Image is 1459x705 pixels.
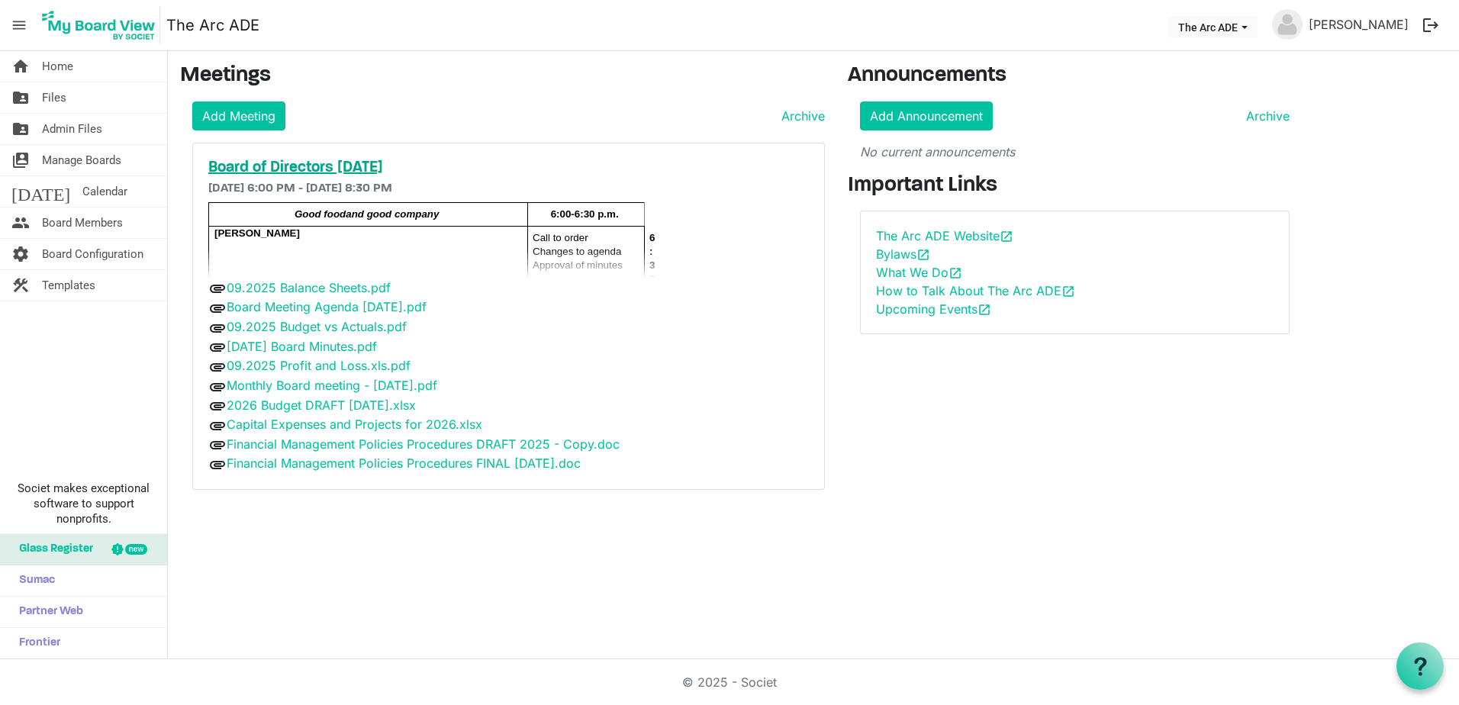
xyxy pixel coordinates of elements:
[1240,107,1290,125] a: Archive
[876,283,1075,298] a: How to Talk About The Arc ADEopen_in_new
[208,319,227,337] span: attachment
[42,239,143,269] span: Board Configuration
[37,6,166,44] a: My Board View Logo
[1303,9,1415,40] a: [PERSON_NAME]
[949,266,962,280] span: open_in_new
[214,227,300,239] span: [PERSON_NAME]
[551,208,619,220] span: 6:00-6:30 p.m.
[11,114,30,144] span: folder_shared
[208,338,227,356] span: attachment
[533,246,621,257] span: Changes to agenda
[876,246,930,262] a: Bylawsopen_in_new
[227,378,437,393] a: Monthly Board meeting - [DATE].pdf
[11,208,30,238] span: people
[42,51,73,82] span: Home
[208,358,227,376] span: attachment
[208,417,227,435] span: attachment
[227,417,482,432] a: Capital Expenses and Projects for 2026.xlsx
[533,232,588,243] span: Call to order
[208,456,227,474] span: attachment
[1272,9,1303,40] img: no-profile-picture.svg
[876,265,962,280] a: What We Doopen_in_new
[208,299,227,317] span: attachment
[42,270,95,301] span: Templates
[649,232,655,271] span: 6:3
[42,82,66,113] span: Files
[208,436,227,454] span: attachment
[1000,230,1013,243] span: open_in_new
[227,358,411,373] a: 09.2025 Profit and Loss.xls.pdf
[42,114,102,144] span: Admin Files
[11,534,93,565] span: Glass Register
[227,456,581,471] a: Financial Management Policies Procedures FINAL [DATE].doc
[11,628,60,658] span: Frontier
[848,173,1302,199] h3: Important Links
[346,208,439,220] span: and good company
[208,182,809,196] h6: [DATE] 6:00 PM - [DATE] 8:30 PM
[11,51,30,82] span: home
[11,597,83,627] span: Partner Web
[682,674,777,690] a: © 2025 - Societ
[82,176,127,207] span: Calendar
[208,279,227,298] span: attachment
[11,565,55,596] span: Sumac
[860,143,1290,161] p: No current announcements
[227,280,391,295] a: 09.2025 Balance Sheets.pdf
[977,303,991,317] span: open_in_new
[11,145,30,175] span: switch_account
[916,248,930,262] span: open_in_new
[208,397,227,415] span: attachment
[208,159,809,177] a: Board of Directors [DATE]
[860,101,993,130] a: Add Announcement
[5,11,34,40] span: menu
[208,378,227,396] span: attachment
[848,63,1302,89] h3: Announcements
[1168,16,1258,37] button: The Arc ADE dropdownbutton
[37,6,160,44] img: My Board View Logo
[533,259,623,271] span: Approval of minutes
[227,398,416,413] a: 2026 Budget DRAFT [DATE].xlsx
[227,299,427,314] a: Board Meeting Agenda [DATE].pdf
[775,107,825,125] a: Archive
[876,228,1013,243] a: The Arc ADE Websiteopen_in_new
[7,481,160,526] span: Societ makes exceptional software to support nonprofits.
[42,208,123,238] span: Board Members
[1061,285,1075,298] span: open_in_new
[227,436,620,452] a: Financial Management Policies Procedures DRAFT 2025 - Copy.doc
[295,208,346,220] span: Good food
[180,63,825,89] h3: Meetings
[649,273,655,285] span: 0
[192,101,285,130] a: Add Meeting
[42,145,121,175] span: Manage Boards
[227,319,407,334] a: 09.2025 Budget vs Actuals.pdf
[876,301,991,317] a: Upcoming Eventsopen_in_new
[11,270,30,301] span: construction
[11,239,30,269] span: settings
[1415,9,1447,41] button: logout
[227,339,377,354] a: [DATE] Board Minutes.pdf
[125,544,147,555] div: new
[11,176,70,207] span: [DATE]
[11,82,30,113] span: folder_shared
[166,10,259,40] a: The Arc ADE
